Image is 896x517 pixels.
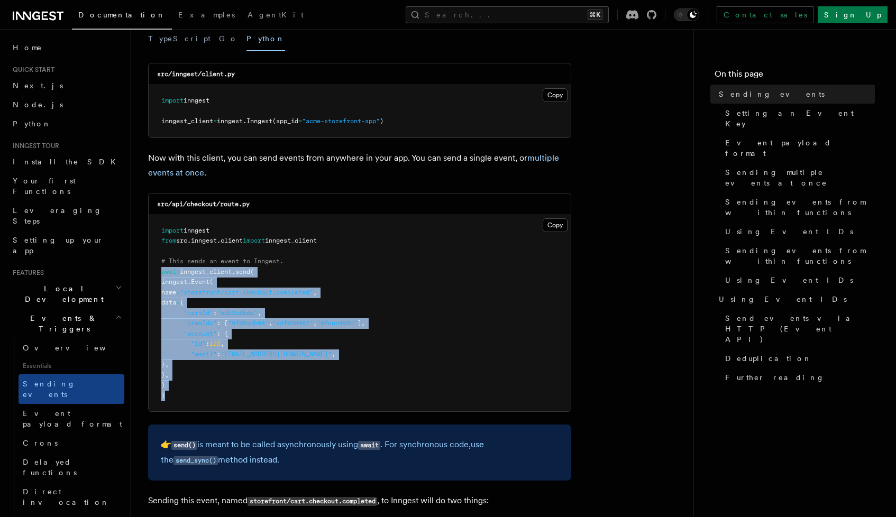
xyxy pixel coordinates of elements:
[8,114,124,133] a: Python
[13,236,104,255] span: Setting up your app
[180,268,232,275] span: inngest_client
[235,268,250,275] span: send
[180,289,313,296] span: "storefront/cart.checkout.completed"
[209,278,213,285] span: (
[213,309,217,317] span: :
[8,95,124,114] a: Node.js
[217,319,228,327] span: : [
[13,206,102,225] span: Leveraging Steps
[161,299,176,306] span: data
[725,137,875,159] span: Event payload format
[8,76,124,95] a: Next.js
[232,268,235,275] span: .
[184,227,209,234] span: inngest
[161,392,165,399] span: )
[191,278,209,285] span: Event
[543,88,568,102] button: Copy
[717,6,813,23] a: Contact sales
[161,278,191,285] span: inngest.
[217,237,221,244] span: .
[219,27,238,51] button: Go
[8,171,124,201] a: Your first Functions
[725,372,825,383] span: Further reading
[228,319,269,327] span: "9f08sdh84"
[725,226,853,237] span: Using Event IDs
[161,227,184,234] span: import
[209,340,221,347] span: 123
[725,197,875,218] span: Sending events from within functions
[715,85,875,104] a: Sending events
[23,487,109,506] span: Direct invocation
[298,117,302,125] span: =
[721,133,875,163] a: Event payload format
[148,27,211,51] button: TypeScript
[19,453,124,482] a: Delayed functions
[221,237,243,244] span: client
[161,289,176,296] span: name
[358,441,380,450] code: await
[725,313,875,345] span: Send events via HTTP (Event API)
[13,100,63,109] span: Node.js
[191,350,217,358] span: "email"
[8,230,124,260] a: Setting up your app
[725,275,853,285] span: Using Event IDs
[148,151,571,180] p: Now with this client, you can send events from anywhere in your app. You can send a single event,...
[721,163,875,192] a: Sending multiple events at once
[721,349,875,368] a: Deduplication
[272,319,313,327] span: "sdf098487"
[332,350,335,358] span: ,
[721,222,875,241] a: Using Event IDs
[217,117,243,125] span: inngest
[184,97,209,104] span: inngest
[184,330,217,337] span: "account"
[19,404,124,433] a: Event payload format
[721,241,875,271] a: Sending events from within functions
[719,89,825,99] span: Sending events
[23,380,76,399] span: Sending events
[19,482,124,512] a: Direct invocation
[721,309,875,349] a: Send events via HTTP (Event API)
[78,11,166,19] span: Documentation
[715,68,875,85] h4: On this page
[272,117,298,125] span: (app_id
[161,97,184,104] span: import
[148,493,571,509] p: Sending this event, named , to Inngest will do two things:
[13,158,122,166] span: Install the SDK
[184,309,213,317] span: "cartId"
[719,294,847,304] span: Using Event IDs
[317,319,358,327] span: "0fnun498n"
[157,70,235,78] code: src/inngest/client.py
[161,361,169,368] span: },
[8,309,124,338] button: Events & Triggers
[171,441,197,450] code: send()
[269,319,272,327] span: ,
[721,271,875,290] a: Using Event IDs
[217,350,221,358] span: :
[725,167,875,188] span: Sending multiple events at once
[725,108,875,129] span: Setting an Event Key
[313,319,317,327] span: ,
[258,309,261,317] span: ,
[406,6,609,23] button: Search...⌘K
[176,237,187,244] span: src
[23,409,122,428] span: Event payload format
[180,299,184,306] span: {
[721,192,875,222] a: Sending events from within functions
[191,340,206,347] span: "id"
[721,104,875,133] a: Setting an Event Key
[19,374,124,404] a: Sending events
[248,11,304,19] span: AgentKit
[358,319,365,327] span: ],
[161,237,176,244] span: from
[725,353,812,364] span: Deduplication
[13,119,51,128] span: Python
[221,340,224,347] span: ,
[250,268,254,275] span: (
[674,8,699,21] button: Toggle dark mode
[19,433,124,453] a: Crons
[23,344,132,352] span: Overview
[161,257,284,265] span: # This sends an event to Inngest.
[243,237,265,244] span: import
[191,237,217,244] span: inngest
[221,350,332,358] span: "[EMAIL_ADDRESS][DOMAIN_NAME]"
